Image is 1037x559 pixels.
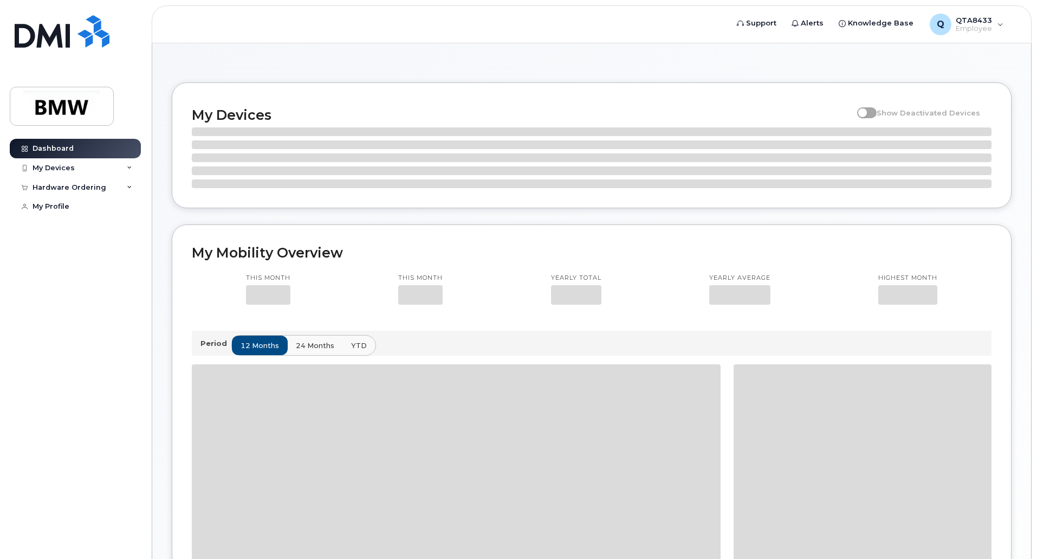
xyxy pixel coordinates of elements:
[709,274,770,282] p: Yearly average
[351,340,367,351] span: YTD
[192,245,991,261] h2: My Mobility Overview
[857,102,866,111] input: Show Deactivated Devices
[877,108,980,117] span: Show Deactivated Devices
[246,274,290,282] p: This month
[398,274,443,282] p: This month
[192,107,852,123] h2: My Devices
[878,274,937,282] p: Highest month
[200,338,231,349] p: Period
[296,340,334,351] span: 24 months
[551,274,601,282] p: Yearly total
